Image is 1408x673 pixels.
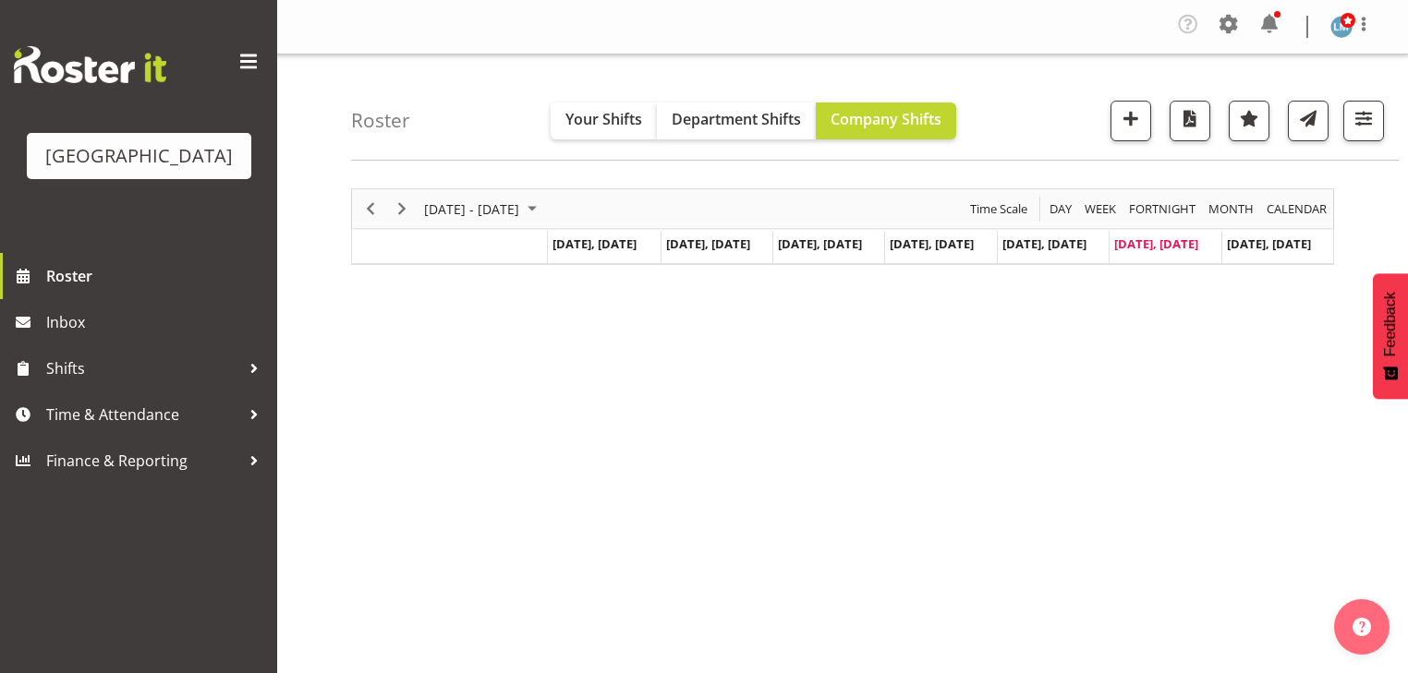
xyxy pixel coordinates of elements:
button: Your Shifts [551,102,657,139]
span: [DATE], [DATE] [1114,235,1198,252]
h4: Roster [351,110,410,131]
span: Inbox [46,308,268,336]
div: [GEOGRAPHIC_DATA] [45,142,233,170]
div: Next [386,189,418,228]
span: [DATE], [DATE] [666,235,750,252]
button: Timeline Week [1082,198,1120,221]
button: Department Shifts [657,102,816,139]
span: [DATE], [DATE] [552,235,637,252]
img: help-xxl-2.png [1353,618,1371,636]
button: Feedback - Show survey [1373,273,1408,399]
button: Fortnight [1126,198,1199,221]
button: Highlight an important date within the roster. [1229,101,1269,141]
span: [DATE] - [DATE] [422,198,521,221]
span: Month [1207,198,1256,221]
span: Week [1083,198,1118,221]
img: lesley-mckenzie127.jpg [1330,16,1353,38]
button: September 01 - 07, 2025 [421,198,545,221]
span: Fortnight [1127,198,1197,221]
span: Day [1048,198,1074,221]
span: Finance & Reporting [46,447,240,475]
button: Next [390,198,415,221]
button: Filter Shifts [1343,101,1384,141]
span: Company Shifts [831,109,941,129]
span: Department Shifts [672,109,801,129]
span: Roster [46,262,268,290]
span: calendar [1265,198,1329,221]
button: Time Scale [967,198,1031,221]
button: Send a list of all shifts for the selected filtered period to all rostered employees. [1288,101,1329,141]
div: Timeline Week of September 6, 2025 [351,188,1334,265]
span: Your Shifts [565,109,642,129]
span: Feedback [1382,292,1399,356]
span: Shifts [46,355,240,382]
span: [DATE], [DATE] [778,235,862,252]
button: Timeline Month [1206,198,1257,221]
img: Rosterit website logo [14,46,166,83]
span: [DATE], [DATE] [1002,235,1086,252]
span: Time & Attendance [46,401,240,428]
button: Timeline Day [1047,198,1075,221]
div: Previous [355,189,386,228]
span: Time Scale [968,198,1029,221]
button: Download a PDF of the roster according to the set date range. [1170,101,1210,141]
button: Company Shifts [816,102,956,139]
button: Add a new shift [1111,101,1151,141]
span: [DATE], [DATE] [890,235,974,252]
button: Month [1264,198,1330,221]
span: [DATE], [DATE] [1227,235,1311,252]
button: Previous [358,198,383,221]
